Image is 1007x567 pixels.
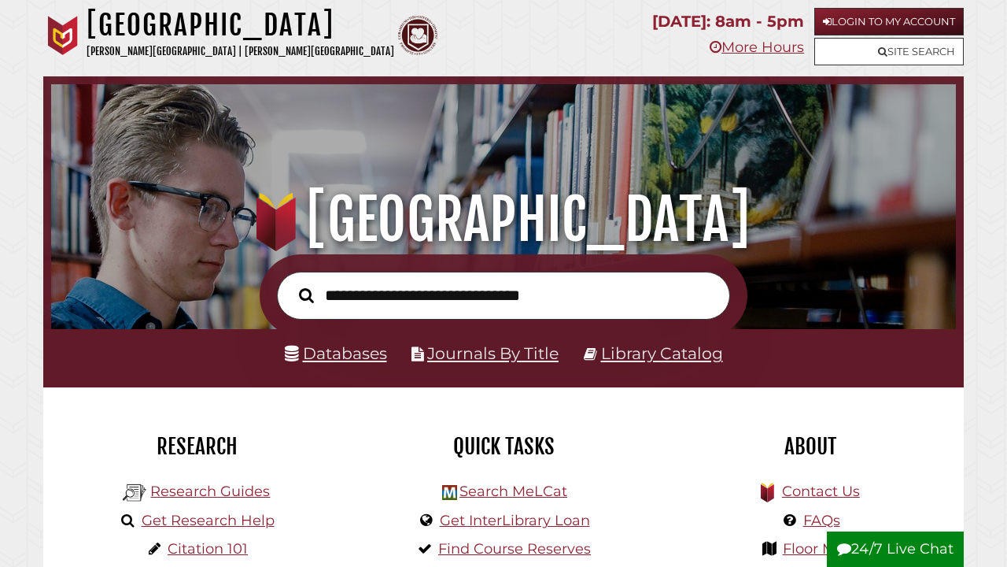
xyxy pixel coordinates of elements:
p: [DATE]: 8am - 5pm [652,8,804,35]
a: Citation 101 [168,540,248,558]
a: FAQs [803,512,840,529]
h1: [GEOGRAPHIC_DATA] [87,8,394,43]
a: Journals By Title [427,343,559,363]
a: Login to My Account [814,8,964,35]
a: Databases [285,343,387,363]
a: Site Search [814,38,964,65]
a: Find Course Reserves [438,540,591,558]
a: Floor Maps [783,540,861,558]
a: More Hours [710,39,804,56]
a: Contact Us [782,483,860,500]
a: Get Research Help [142,512,275,529]
img: Calvin Theological Seminary [398,16,437,55]
img: Hekman Library Logo [442,485,457,500]
a: Get InterLibrary Loan [440,512,590,529]
img: Hekman Library Logo [123,481,146,505]
a: Search MeLCat [459,483,567,500]
img: Calvin University [43,16,83,55]
i: Search [299,287,314,303]
a: Research Guides [150,483,270,500]
h2: About [669,433,952,460]
h2: Quick Tasks [362,433,645,460]
h1: [GEOGRAPHIC_DATA] [66,185,941,254]
h2: Research [55,433,338,460]
button: Search [291,283,322,306]
p: [PERSON_NAME][GEOGRAPHIC_DATA] | [PERSON_NAME][GEOGRAPHIC_DATA] [87,43,394,61]
a: Library Catalog [601,343,723,363]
